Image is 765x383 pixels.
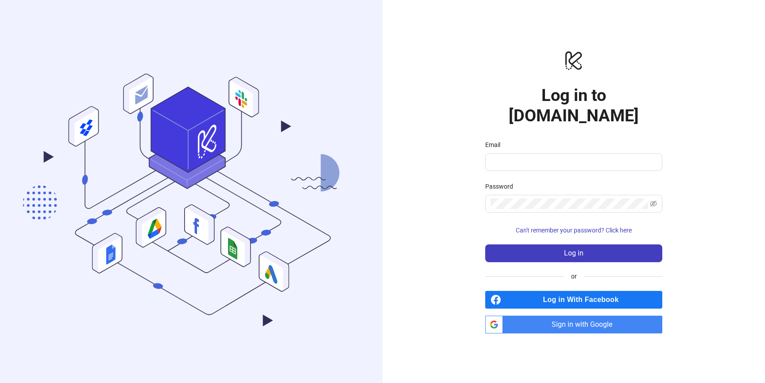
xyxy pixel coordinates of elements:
input: Email [491,157,655,167]
span: Log in With Facebook [505,291,662,309]
a: Can't remember your password? Click here [485,227,662,234]
a: Log in With Facebook [485,291,662,309]
span: Sign in with Google [506,316,662,333]
a: Sign in with Google [485,316,662,333]
span: Log in [564,249,583,257]
button: Can't remember your password? Click here [485,223,662,237]
button: Log in [485,244,662,262]
label: Email [485,140,506,150]
input: Password [491,198,648,209]
h1: Log in to [DOMAIN_NAME] [485,85,662,126]
label: Password [485,182,519,191]
span: eye-invisible [650,200,657,207]
span: or [564,271,584,281]
span: Can't remember your password? Click here [516,227,632,234]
